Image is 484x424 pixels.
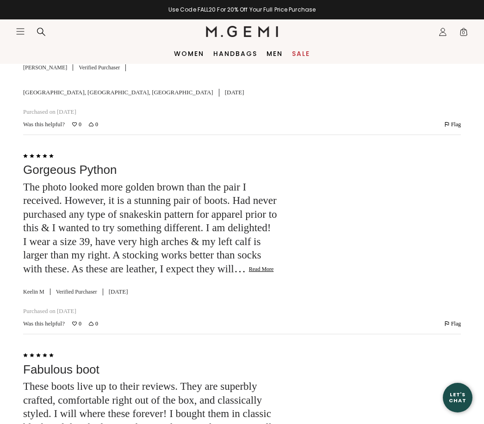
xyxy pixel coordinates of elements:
button: Read more of this review by Keelin M [249,266,274,273]
span: [PERSON_NAME] [23,64,73,71]
div: Purchased on [DATE] [23,307,277,315]
span: 0 [459,29,468,38]
div: [DATE] [109,288,128,296]
div: [GEOGRAPHIC_DATA], [GEOGRAPHIC_DATA], [GEOGRAPHIC_DATA] [23,89,213,97]
span: Flag [451,321,461,326]
img: M.Gemi [206,26,279,37]
div: Fabulous boot [23,363,277,376]
span: 0 [95,321,98,326]
span: 0 [79,122,81,127]
span: Verified Purchaser [56,289,103,295]
div: Gorgeous Python [23,163,277,177]
span: Was this helpful? [23,121,65,129]
span: Keelin M [23,289,50,295]
span: 0 [95,122,98,127]
button: Flag this review by Keelin M [445,319,461,328]
button: Vote down this review by Keelin M (0 votes) [89,319,98,328]
button: Vote down this review by Jeanette C (0 votes) [89,120,98,129]
a: Women [174,50,204,57]
span: Flag [451,122,461,127]
a: Sale [292,50,310,57]
span: 0 [79,321,81,326]
button: Vote up this review by Jeanette C (0 votes) [72,120,81,129]
div: Purchased on [DATE] [23,108,277,116]
span: Verified Purchaser [79,64,126,71]
span: Was this helpful? [23,320,65,328]
button: Open site menu [16,27,25,36]
span: The photo looked more golden brown than the pair I received. However, it is a stunning pair of bo... [23,181,277,275]
button: Vote up this review by Keelin M (0 votes) [72,319,81,328]
div: [DATE] [225,89,244,97]
div: … [23,180,277,276]
a: Men [267,50,283,57]
div: Let's Chat [443,392,472,403]
button: Flag this review by Jeanette C [445,120,461,129]
a: Handbags [213,50,257,57]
